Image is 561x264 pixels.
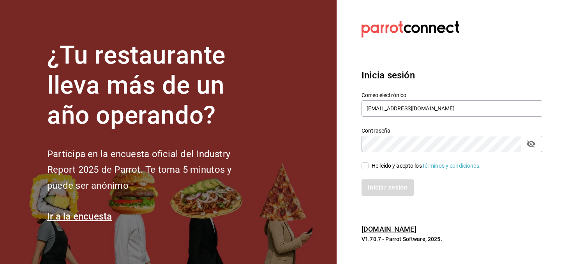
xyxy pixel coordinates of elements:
h2: Participa en la encuesta oficial del Industry Report 2025 de Parrot. Te toma 5 minutos y puede se... [47,146,258,194]
label: Contraseña [362,128,542,133]
a: Ir a la encuesta [47,211,112,222]
label: Correo electrónico [362,92,542,98]
button: passwordField [524,137,538,151]
a: Términos y condiciones. [422,163,481,169]
div: He leído y acepto los [372,162,481,170]
h3: Inicia sesión [362,68,542,82]
input: Ingresa tu correo electrónico [362,100,542,117]
p: V1.70.7 - Parrot Software, 2025. [362,235,542,243]
a: [DOMAIN_NAME] [362,225,416,233]
h1: ¿Tu restaurante lleva más de un año operando? [47,41,258,130]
